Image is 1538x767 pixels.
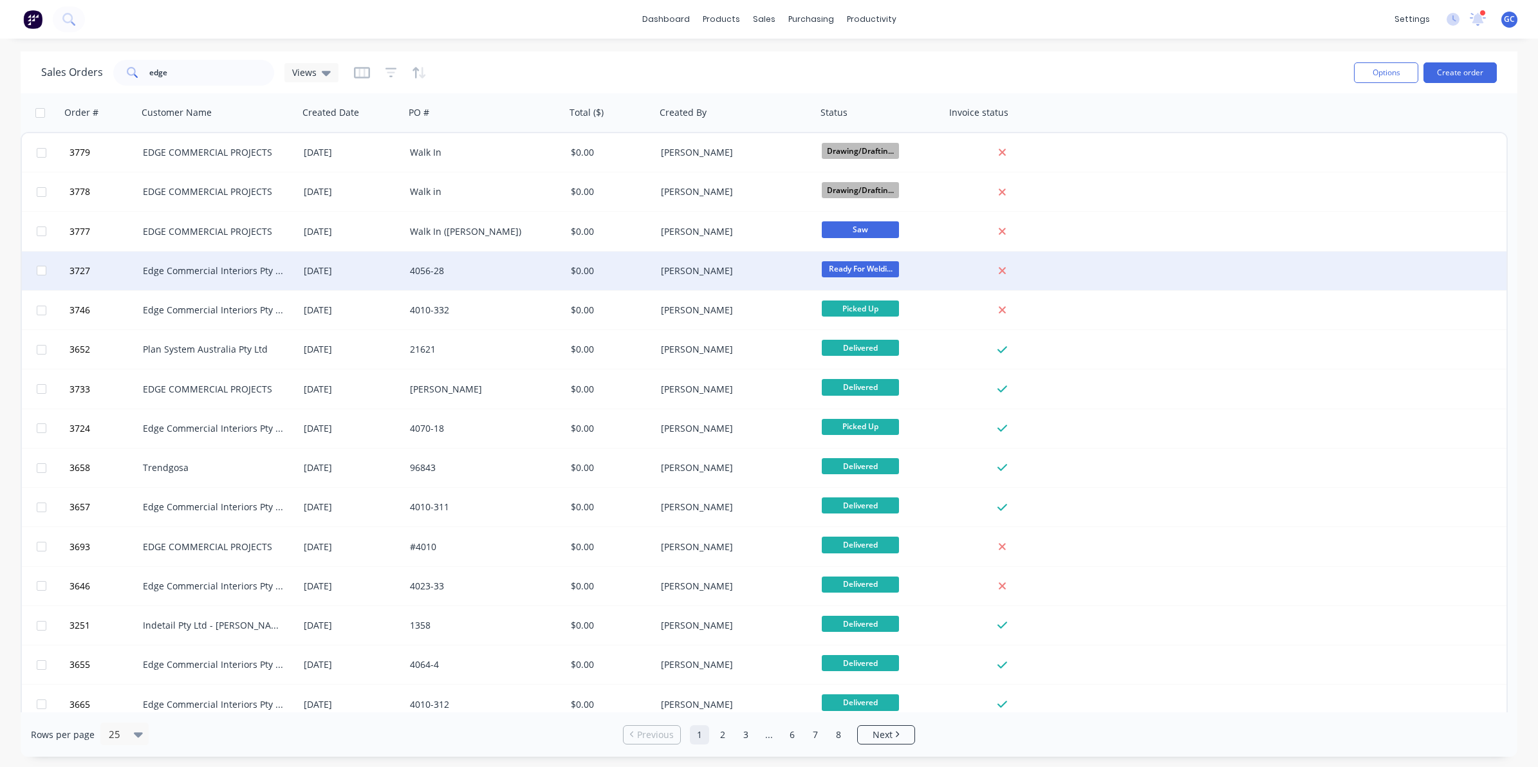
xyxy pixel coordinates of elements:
[571,343,647,356] div: $0.00
[66,528,143,566] button: 3693
[661,304,804,317] div: [PERSON_NAME]
[1354,62,1418,83] button: Options
[69,225,90,238] span: 3777
[822,182,899,198] span: Drawing/Draftin...
[661,461,804,474] div: [PERSON_NAME]
[822,694,899,710] span: Delivered
[410,580,553,593] div: 4023-33
[143,343,286,356] div: Plan System Australia Pty Ltd
[304,461,400,474] div: [DATE]
[410,461,553,474] div: 96843
[1388,10,1436,29] div: settings
[143,658,286,671] div: Edge Commercial Interiors Pty Ltd
[304,304,400,317] div: [DATE]
[69,619,90,632] span: 3251
[410,698,553,711] div: 4010-312
[840,10,903,29] div: productivity
[66,409,143,448] button: 3724
[571,501,647,513] div: $0.00
[822,379,899,395] span: Delivered
[143,185,286,198] div: EDGE COMMERCIAL PROJECTS
[143,264,286,277] div: Edge Commercial Interiors Pty Ltd
[661,264,804,277] div: [PERSON_NAME]
[149,60,275,86] input: Search...
[69,185,90,198] span: 3778
[1504,14,1515,25] span: GC
[69,698,90,711] span: 3665
[736,725,755,744] a: Page 3
[143,422,286,435] div: Edge Commercial Interiors Pty Ltd
[304,264,400,277] div: [DATE]
[69,658,90,671] span: 3655
[571,264,647,277] div: $0.00
[806,725,825,744] a: Page 7
[873,728,893,741] span: Next
[746,10,782,29] div: sales
[822,497,899,513] span: Delivered
[822,143,899,159] span: Drawing/Draftin...
[822,300,899,317] span: Picked Up
[23,10,42,29] img: Factory
[69,264,90,277] span: 3727
[661,541,804,553] div: [PERSON_NAME]
[69,580,90,593] span: 3646
[829,725,848,744] a: Page 8
[571,580,647,593] div: $0.00
[143,541,286,553] div: EDGE COMMERCIAL PROJECTS
[69,461,90,474] span: 3658
[661,422,804,435] div: [PERSON_NAME]
[636,10,696,29] a: dashboard
[69,422,90,435] span: 3724
[143,501,286,513] div: Edge Commercial Interiors Pty Ltd
[661,658,804,671] div: [PERSON_NAME]
[822,577,899,593] span: Delivered
[66,370,143,409] button: 3733
[713,725,732,744] a: Page 2
[1423,62,1497,83] button: Create order
[660,106,707,119] div: Created By
[69,541,90,553] span: 3693
[143,383,286,396] div: EDGE COMMERCIAL PROJECTS
[783,725,802,744] a: Page 6
[142,106,212,119] div: Customer Name
[69,383,90,396] span: 3733
[571,225,647,238] div: $0.00
[292,66,317,79] span: Views
[410,304,553,317] div: 4010-332
[66,645,143,684] button: 3655
[69,343,90,356] span: 3652
[822,221,899,237] span: Saw
[410,343,553,356] div: 21621
[624,728,680,741] a: Previous page
[410,422,553,435] div: 4070-18
[690,725,709,744] a: Page 1 is your current page
[822,616,899,632] span: Delivered
[304,658,400,671] div: [DATE]
[66,448,143,487] button: 3658
[822,261,899,277] span: Ready For Weldi...
[66,172,143,211] button: 3778
[66,488,143,526] button: 3657
[41,66,103,79] h1: Sales Orders
[304,619,400,632] div: [DATE]
[66,685,143,724] button: 3665
[304,580,400,593] div: [DATE]
[410,383,553,396] div: [PERSON_NAME]
[661,501,804,513] div: [PERSON_NAME]
[822,419,899,435] span: Picked Up
[302,106,359,119] div: Created Date
[571,619,647,632] div: $0.00
[143,225,286,238] div: EDGE COMMERCIAL PROJECTS
[661,225,804,238] div: [PERSON_NAME]
[304,698,400,711] div: [DATE]
[759,725,779,744] a: Jump forward
[66,606,143,645] button: 3251
[822,340,899,356] span: Delivered
[410,185,553,198] div: Walk in
[69,501,90,513] span: 3657
[410,146,553,159] div: Walk In
[696,10,746,29] div: products
[304,343,400,356] div: [DATE]
[410,619,553,632] div: 1358
[661,146,804,159] div: [PERSON_NAME]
